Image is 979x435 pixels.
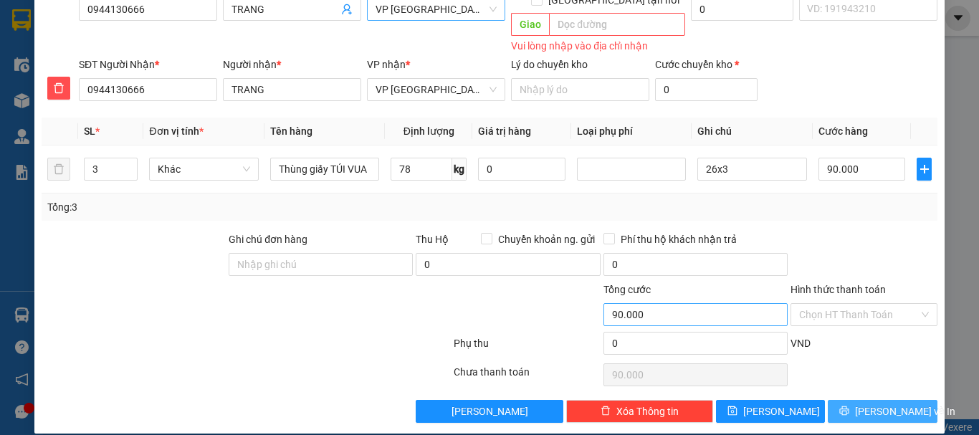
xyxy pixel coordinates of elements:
span: VP nhận [367,59,406,70]
label: Ghi chú đơn hàng [229,234,307,245]
span: Định lượng [403,125,454,137]
span: SL [84,125,95,137]
div: Người nhận [223,57,361,72]
th: Ghi chú [692,118,812,145]
span: delete [601,406,611,417]
input: Dọc đường [549,13,685,36]
span: Giá trị hàng [478,125,531,137]
span: [PERSON_NAME] [743,403,820,419]
div: Chưa thanh toán [452,364,602,389]
span: printer [839,406,849,417]
button: delete [47,77,70,100]
button: [PERSON_NAME] [416,400,563,423]
input: Ghi chú đơn hàng [229,253,413,276]
span: Chuyển khoản ng. gửi [492,231,601,247]
div: Vui lòng nhập vào địa chỉ nhận [511,38,685,54]
input: VD: Bàn, Ghế [270,158,379,181]
input: 0 [478,158,565,181]
div: SĐT Người Nhận [79,57,217,72]
span: VP Bắc Sơn [376,79,497,100]
input: SĐT người nhận [79,78,217,101]
span: [PERSON_NAME] và In [855,403,955,419]
span: [PERSON_NAME] [452,403,528,419]
span: Xóa Thông tin [616,403,679,419]
span: Tổng cước [603,284,651,295]
span: Cước hàng [818,125,868,137]
button: printer[PERSON_NAME] và In [828,400,937,423]
input: Lý do chuyển kho [511,78,649,101]
th: Loại phụ phí [571,118,692,145]
button: deleteXóa Thông tin [566,400,713,423]
span: Giao [511,13,549,36]
span: delete [48,82,70,94]
label: Hình thức thanh toán [791,284,886,295]
span: kg [452,158,467,181]
input: Ghi Chú [697,158,806,181]
span: Thu Hộ [416,234,449,245]
span: save [727,406,737,417]
input: Tên người nhận [223,78,361,101]
label: Lý do chuyển kho [511,59,588,70]
button: delete [47,158,70,181]
div: Phụ thu [452,335,602,360]
span: VND [791,338,811,349]
span: plus [917,163,931,175]
button: plus [917,158,932,181]
span: Tên hàng [270,125,312,137]
div: Tổng: 3 [47,199,379,215]
button: save[PERSON_NAME] [716,400,826,423]
div: Cước chuyển kho [655,57,758,72]
span: Khác [158,158,249,180]
span: Đơn vị tính [149,125,203,137]
span: Phí thu hộ khách nhận trả [615,231,742,247]
span: user-add [341,4,353,15]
